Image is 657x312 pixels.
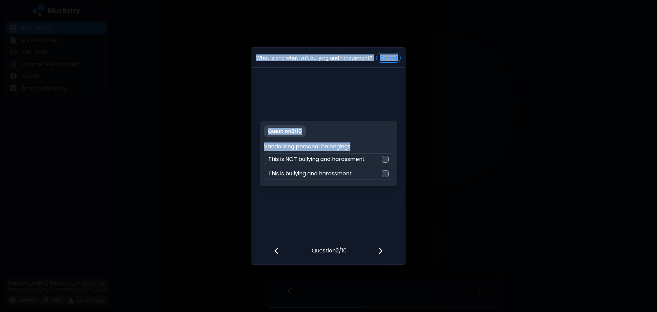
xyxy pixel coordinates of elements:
[378,247,383,254] img: file icon
[376,53,401,63] button: Cancel
[264,142,393,151] p: Vandalizing personal belongings
[268,155,365,163] p: This is NOT bullying and harassment
[264,125,306,137] p: Question 2 / 10
[312,238,347,255] p: Question 2 / 10
[274,247,279,254] img: file icon
[256,55,372,61] p: What is and what isn't bullying and harassment?
[268,170,352,178] p: This is bullying and harassment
